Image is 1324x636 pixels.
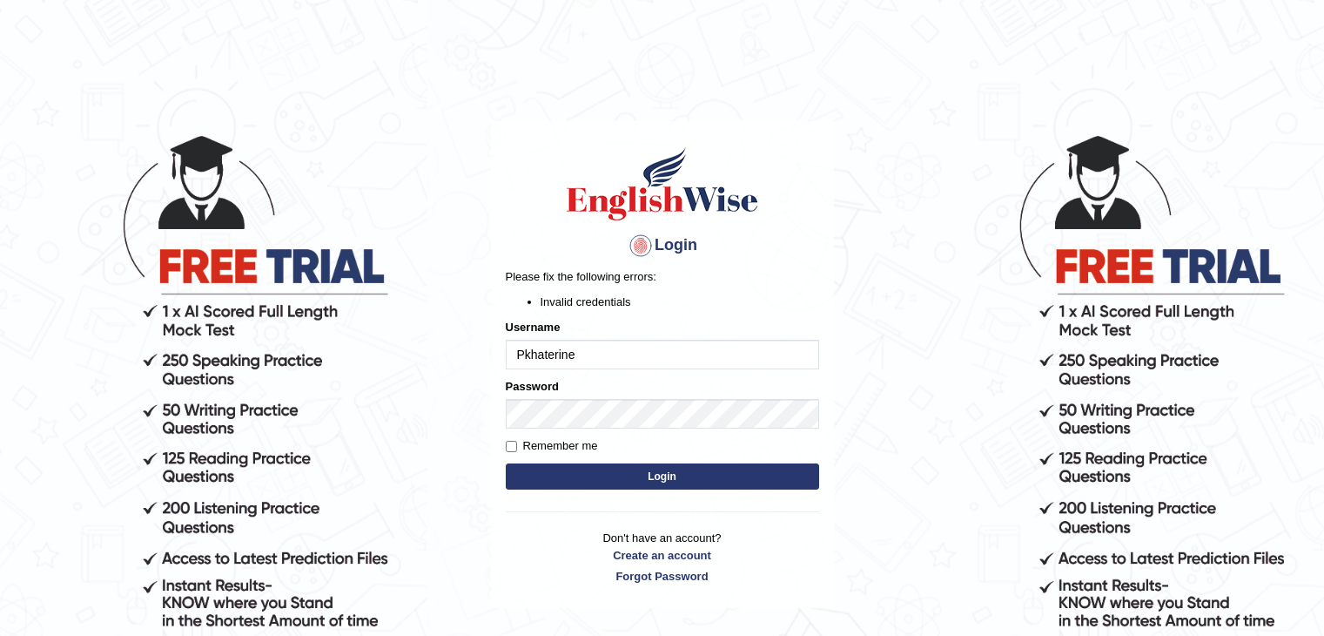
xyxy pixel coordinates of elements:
[506,441,517,452] input: Remember me
[506,378,559,395] label: Password
[506,232,819,260] h4: Login
[506,319,561,335] label: Username
[541,294,819,310] li: Invalid credentials
[506,547,819,564] a: Create an account
[506,568,819,585] a: Forgot Password
[506,463,819,490] button: Login
[506,530,819,584] p: Don't have an account?
[563,145,762,223] img: Logo of English Wise sign in for intelligent practice with AI
[506,268,819,285] p: Please fix the following errors:
[506,437,598,455] label: Remember me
